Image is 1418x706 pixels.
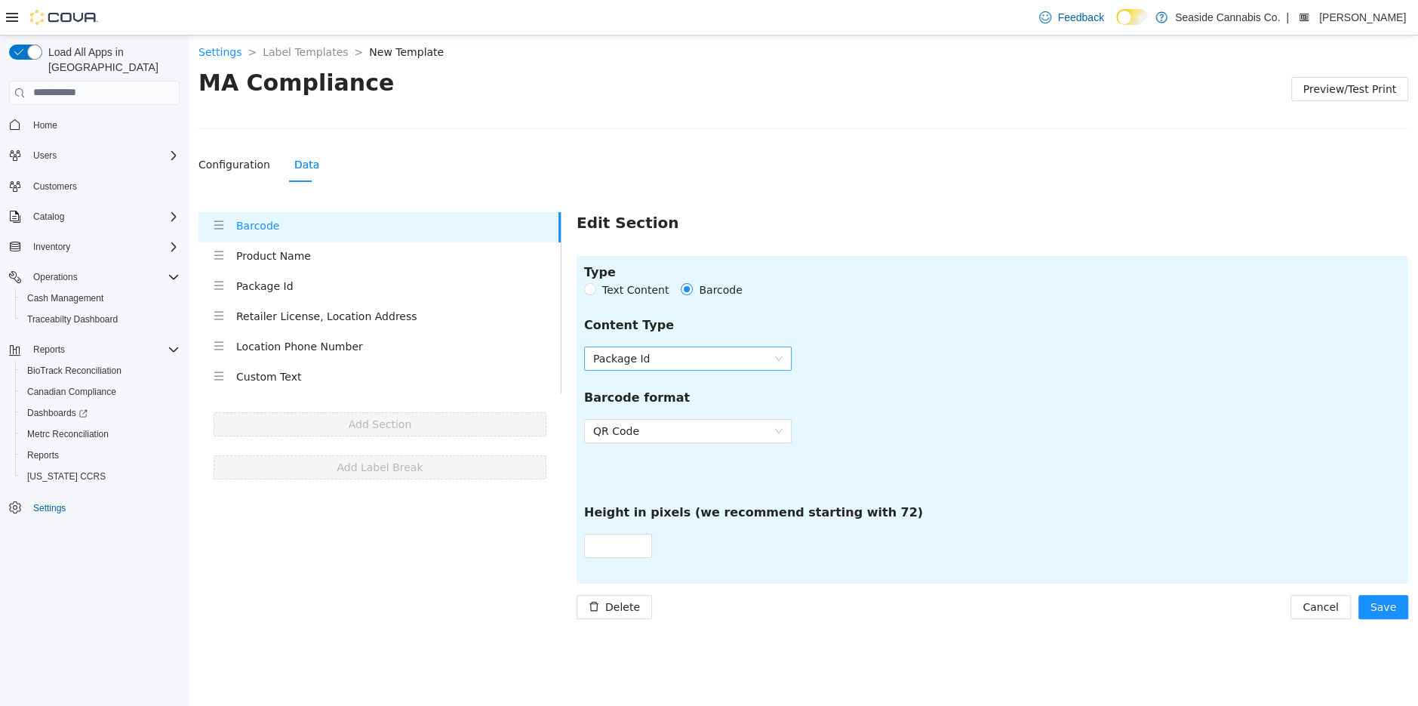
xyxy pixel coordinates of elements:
[395,470,734,488] h5: Height in pixels (we recommend starting with 72)
[1115,47,1207,63] span: Preview/Test Print
[48,304,372,321] h4: Location Phone Number
[25,216,35,227] span: menu
[21,383,180,401] span: Canadian Compliance
[27,407,88,419] span: Dashboards
[10,122,82,139] div: Configuration
[3,496,186,518] button: Settings
[27,292,103,304] span: Cash Management
[25,276,35,287] span: menu
[27,499,72,517] a: Settings
[59,12,68,24] span: >
[27,208,70,226] button: Catalog
[1116,25,1117,26] span: Dark Mode
[21,310,180,328] span: Traceabilty Dashboard
[33,150,57,162] span: Users
[27,470,106,482] span: [US_STATE] CCRS
[21,362,180,380] span: BioTrack Reconciliation
[1057,10,1103,25] span: Feedback
[400,567,411,579] span: delete
[48,244,372,261] h4: Package Id
[10,12,53,24] a: Settings
[417,565,451,581] span: Delete
[42,45,180,75] span: Load All Apps in [GEOGRAPHIC_DATA]
[180,12,255,24] a: New Template
[27,116,180,134] span: Home
[3,267,186,288] button: Operations
[404,386,594,408] span: QR Code
[1295,8,1313,26] div: Mehgan Wieland
[404,313,594,336] span: Package Id
[48,214,372,230] h4: Product Name
[1175,8,1280,26] p: Seaside Cannabis Co.
[25,378,358,402] button: Add Section
[27,449,59,461] span: Reports
[27,146,180,165] span: Users
[15,381,186,402] button: Canadian Compliance
[21,467,112,486] a: [US_STATE] CCRS
[27,386,116,398] span: Canadian Compliance
[21,289,109,307] a: Cash Management
[27,268,84,286] button: Operations
[27,177,83,196] a: Customers
[1114,565,1149,581] span: Cancel
[48,183,370,200] h4: Barcode
[1103,43,1220,67] button: Preview/Test Print
[74,12,159,24] a: Label Templates
[33,502,66,514] span: Settings
[27,208,180,226] span: Catalog
[33,271,78,283] span: Operations
[21,446,180,464] span: Reports
[25,337,35,347] span: menu
[48,335,372,351] h4: Custom Text
[1102,561,1161,585] button: Cancel
[1319,8,1406,26] p: [PERSON_NAME]
[106,122,131,139] div: Data
[408,248,486,264] span: Text Content
[27,313,118,325] span: Traceabilty Dashboard
[3,145,186,166] button: Users
[48,274,372,291] h4: Retailer License, Location Address
[10,34,205,65] h2: MA Compliance
[3,206,186,227] button: Catalog
[21,425,115,443] a: Metrc Reconciliation
[3,236,186,257] button: Inventory
[395,355,501,373] h5: Barcode format
[27,341,71,359] button: Reports
[33,180,77,193] span: Customers
[21,425,180,443] span: Metrc Reconciliation
[3,175,186,197] button: Customers
[1033,2,1109,32] a: Feedback
[15,445,186,466] button: Reports
[15,424,186,445] button: Metrc Reconciliation
[1286,8,1289,26] p: |
[27,238,76,256] button: Inventory
[27,365,121,377] span: BioTrack Reconciliation
[166,12,175,24] span: >
[25,246,35,257] span: menu
[27,268,180,286] span: Operations
[21,404,94,422] a: Dashboards
[25,186,35,196] span: menu
[27,238,180,256] span: Inventory
[504,248,559,264] span: Barcode
[395,230,566,248] h5: Type
[21,289,180,307] span: Cash Management
[21,404,180,422] span: Dashboards
[1182,565,1207,581] span: Save
[21,383,122,401] a: Canadian Compliance
[21,446,65,464] a: Reports
[33,119,57,131] span: Home
[15,288,186,309] button: Cash Management
[33,211,64,223] span: Catalog
[3,114,186,136] button: Home
[15,402,186,424] a: Dashboards
[33,241,70,253] span: Inventory
[33,344,65,356] span: Reports
[27,146,63,165] button: Users
[3,339,186,360] button: Reports
[15,309,186,330] button: Traceabilty Dashboard
[25,421,358,445] button: Add Label Break
[1170,561,1220,585] button: Save
[27,428,109,440] span: Metrc Reconciliation
[27,341,180,359] span: Reports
